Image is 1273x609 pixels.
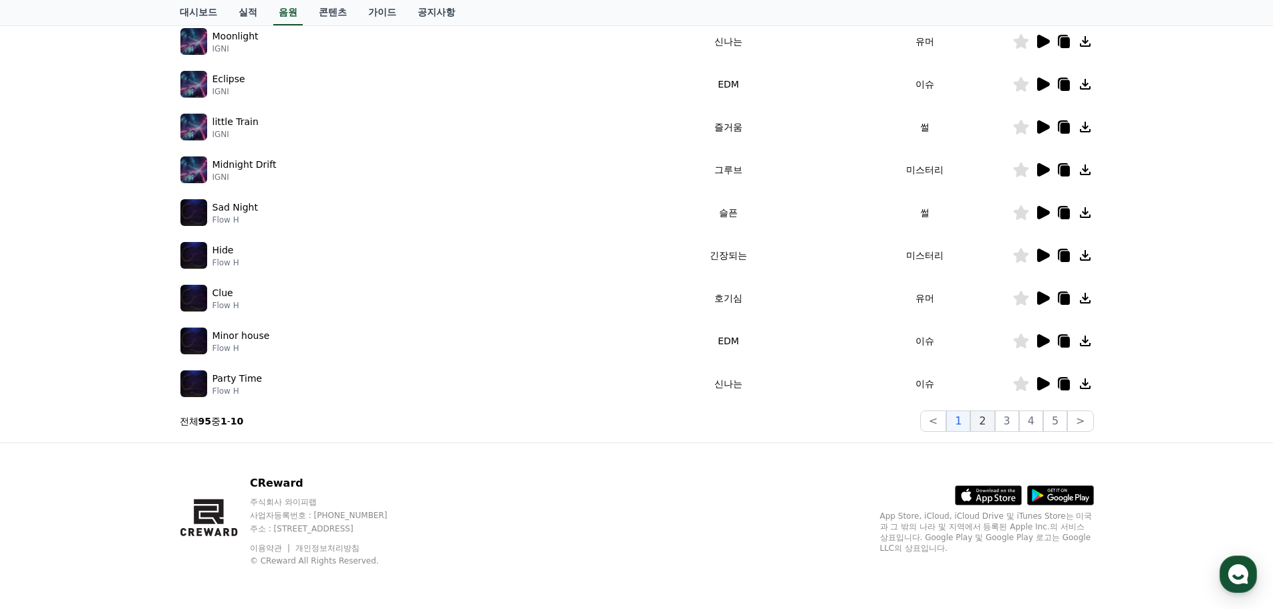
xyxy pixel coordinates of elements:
[920,410,946,432] button: <
[180,71,207,98] img: music
[619,234,837,277] td: 긴장되는
[837,106,1012,148] td: 썰
[619,277,837,320] td: 호기심
[837,148,1012,191] td: 미스터리
[619,191,837,234] td: 슬픈
[250,543,292,553] a: 이용약관
[213,72,245,86] p: Eclipse
[88,424,172,457] a: 대화
[213,172,277,182] p: IGNI
[213,201,258,215] p: Sad Night
[970,410,994,432] button: 2
[619,362,837,405] td: 신나는
[213,115,259,129] p: little Train
[1019,410,1043,432] button: 4
[213,329,270,343] p: Minor house
[619,20,837,63] td: 신나는
[213,372,263,386] p: Party Time
[180,370,207,397] img: music
[619,63,837,106] td: EDM
[213,215,258,225] p: Flow H
[221,416,227,427] strong: 1
[837,63,1012,106] td: 이슈
[250,556,413,566] p: © CReward All Rights Reserved.
[180,285,207,312] img: music
[213,257,239,268] p: Flow H
[180,199,207,226] img: music
[837,277,1012,320] td: 유머
[619,320,837,362] td: EDM
[180,28,207,55] img: music
[837,234,1012,277] td: 미스터리
[213,158,277,172] p: Midnight Drift
[250,510,413,521] p: 사업자등록번호 : [PHONE_NUMBER]
[42,444,50,455] span: 홈
[837,320,1012,362] td: 이슈
[880,511,1094,554] p: App Store, iCloud, iCloud Drive 및 iTunes Store는 미국과 그 밖의 나라 및 지역에서 등록된 Apple Inc.의 서비스 상표입니다. Goo...
[180,242,207,269] img: music
[4,424,88,457] a: 홈
[946,410,970,432] button: 1
[213,43,259,54] p: IGNI
[213,386,263,396] p: Flow H
[619,106,837,148] td: 즐거움
[213,286,233,300] p: Clue
[122,445,138,455] span: 대화
[250,523,413,534] p: 주소 : [STREET_ADDRESS]
[995,410,1019,432] button: 3
[837,191,1012,234] td: 썰
[619,148,837,191] td: 그루브
[180,414,244,428] p: 전체 중 -
[250,497,413,507] p: 주식회사 와이피랩
[250,475,413,491] p: CReward
[206,444,223,455] span: 설정
[295,543,360,553] a: 개인정보처리방침
[837,20,1012,63] td: 유머
[213,300,239,311] p: Flow H
[180,114,207,140] img: music
[198,416,211,427] strong: 95
[213,129,259,140] p: IGNI
[837,362,1012,405] td: 이슈
[213,29,259,43] p: Moonlight
[213,86,245,97] p: IGNI
[213,343,270,354] p: Flow H
[180,328,207,354] img: music
[1043,410,1067,432] button: 5
[231,416,243,427] strong: 10
[172,424,257,457] a: 설정
[180,156,207,183] img: music
[1067,410,1093,432] button: >
[213,243,234,257] p: Hide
